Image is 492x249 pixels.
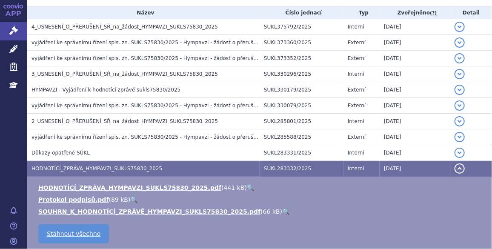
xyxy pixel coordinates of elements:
[348,150,364,156] span: Interní
[260,35,343,51] td: SUKL373360/2025
[348,55,366,61] span: Externí
[380,161,450,177] td: [DATE]
[348,166,364,172] span: Interní
[380,98,450,114] td: [DATE]
[455,85,465,95] button: detail
[380,51,450,66] td: [DATE]
[263,208,280,215] span: 66 kB
[450,6,492,19] th: Detail
[348,118,364,124] span: Interní
[260,6,343,19] th: Číslo jednací
[348,103,366,109] span: Externí
[430,10,437,16] abbr: (?)
[130,196,137,203] a: 🔍
[260,66,343,82] td: SUKL330296/2025
[27,6,260,19] th: Název
[38,195,483,204] li: ( )
[247,184,254,191] a: 🔍
[31,103,277,109] span: vyjádření ke správnímu řízení spis. zn. SUKLS75830/2025 - Hympavzi - žádost o přerušení řízení
[31,166,162,172] span: HODNOTÍCÍ_ZPRÁVA_HYMPAVZI_SUKLS75830_2025
[455,148,465,158] button: detail
[455,100,465,111] button: detail
[380,35,450,51] td: [DATE]
[348,40,366,46] span: Externí
[260,129,343,145] td: SUKL285588/2025
[38,196,109,203] a: Protokol podpisů.pdf
[455,22,465,32] button: detail
[260,51,343,66] td: SUKL373352/2025
[38,224,109,243] a: Stáhnout všechno
[380,82,450,98] td: [DATE]
[38,207,483,216] li: ( )
[455,69,465,79] button: detail
[260,114,343,129] td: SUKL285801/2025
[348,71,364,77] span: Interní
[282,208,289,215] a: 🔍
[111,196,128,203] span: 89 kB
[348,87,366,93] span: Externí
[380,114,450,129] td: [DATE]
[38,183,483,192] li: ( )
[455,163,465,174] button: detail
[31,134,277,140] span: vyjádření ke správnímu řízení spis. zn. SUKLS75830/2025 - Hympavzi - žádost o přerušení řízení
[31,118,218,124] span: 2_USNESENÍ_O_PŘERUŠENÍ_SŘ_na_žádost_HYMPAVZI_SUKLS75830_2025
[455,116,465,126] button: detail
[348,134,366,140] span: Externí
[31,150,90,156] span: Důkazy opatřené SÚKL
[260,19,343,35] td: SUKL375792/2025
[224,184,245,191] span: 441 kB
[31,87,180,93] span: HYMPAVZI - Vyjádření k hodnotící zprávě sukls75830/2025
[31,40,277,46] span: vyjádření ke správnímu řízení spis. zn. SUKLS75830/2025 - Hympavzi - žádost o přerušení řízení
[455,53,465,63] button: detail
[31,71,218,77] span: 3_USNESENÍ_O_PŘERUŠENÍ_SŘ_na_žádost_HYMPAVZI_SUKLS75830_2025
[348,24,364,30] span: Interní
[31,24,218,30] span: 4_USNESENÍ_O_PŘERUŠENÍ_SŘ_na_žádost_HYMPAVZI_SUKLS75830_2025
[343,6,380,19] th: Typ
[260,145,343,161] td: SUKL283331/2025
[38,208,260,215] a: SOUHRN_K_HODNOTÍCÍ_ZPRÁVĚ_HYMPAVZI_SUKLS75830_2025.pdf
[31,55,277,61] span: vyjádření ke správnímu řízení spis. zn. SUKLS75830/2025 - Hympavzi - žádost o přerušení řízení
[380,66,450,82] td: [DATE]
[455,132,465,142] button: detail
[260,82,343,98] td: SUKL330179/2025
[380,145,450,161] td: [DATE]
[380,129,450,145] td: [DATE]
[38,184,221,191] a: HODNOTÍCÍ_ZPRÁVA_HYMPAVZI_SUKLS75830_2025.pdf
[380,6,450,19] th: Zveřejněno
[380,19,450,35] td: [DATE]
[260,161,343,177] td: SUKL283332/2025
[455,37,465,48] button: detail
[260,98,343,114] td: SUKL330079/2025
